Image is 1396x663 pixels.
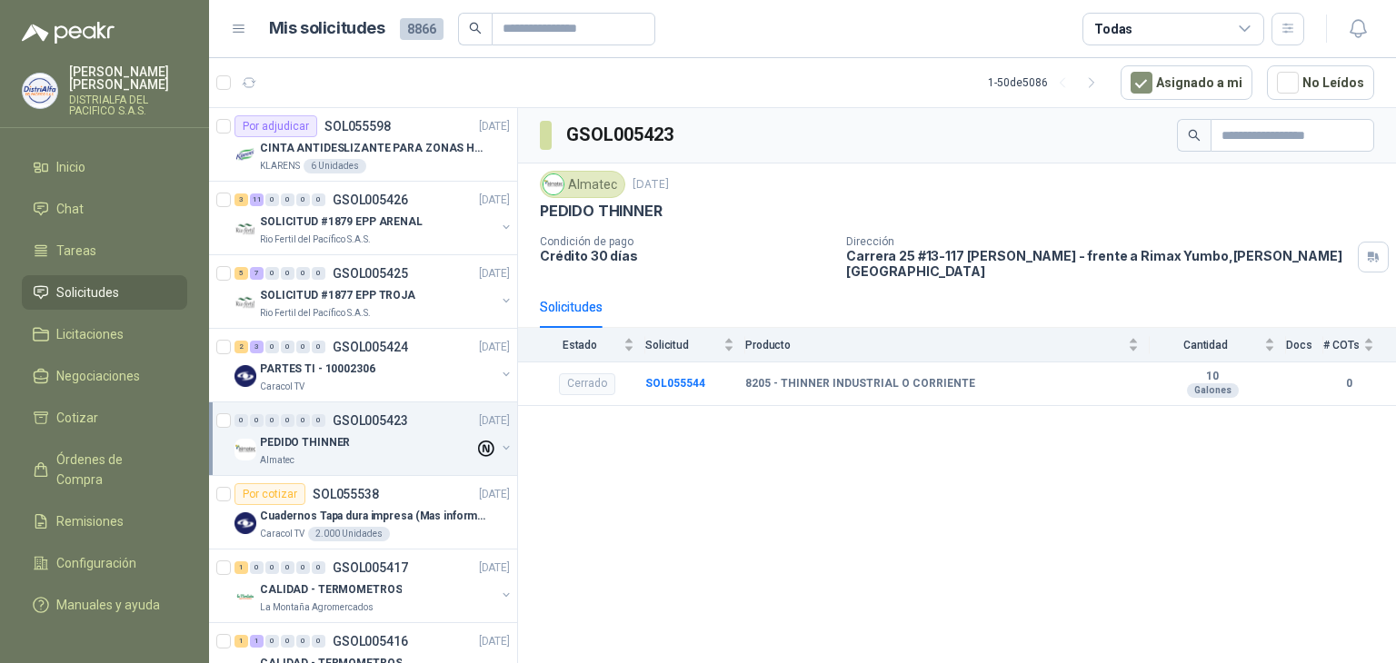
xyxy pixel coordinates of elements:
[250,561,264,574] div: 0
[22,401,187,435] a: Cotizar
[645,377,705,390] b: SOL055544
[260,581,402,599] p: CALIDAD - TERMOMETROS
[645,328,745,361] th: Solicitud
[1323,339,1360,351] span: # COTs
[260,213,423,231] p: SOLICITUD #1879 EPP ARENAL
[312,267,325,280] div: 0
[846,235,1351,248] p: Dirección
[1150,328,1286,361] th: Cantidad
[333,267,408,280] p: GSOL005425
[540,339,620,351] span: Estado
[540,171,625,198] div: Almatec
[234,336,514,394] a: 2 3 0 0 0 0 GSOL005424[DATE] Company LogoPARTES TI - 10002306Caracol TV
[260,508,486,525] p: Cuadernos Tapa dura impresa (Mas informacion en el adjunto)
[1150,339,1261,351] span: Cantidad
[234,483,305,505] div: Por cotizar
[333,561,408,574] p: GSOL005417
[633,176,669,193] p: [DATE]
[260,600,374,615] p: La Montaña Agromercados
[22,317,187,351] a: Licitaciones
[1286,328,1323,361] th: Docs
[296,341,310,353] div: 0
[260,527,304,541] p: Caracol TV
[1187,383,1239,398] div: Galones
[324,120,391,133] p: SOL055598
[260,233,371,247] p: Rio Fertil del Pacífico S.A.S.
[265,414,279,427] div: 0
[265,267,279,280] div: 0
[234,512,256,534] img: Company Logo
[56,408,98,428] span: Cotizar
[22,275,187,310] a: Solicitudes
[281,267,294,280] div: 0
[479,633,510,650] p: [DATE]
[540,235,832,248] p: Condición de pago
[69,94,187,116] p: DISTRIALFA DEL PACIFICO S.A.S.
[22,22,115,44] img: Logo peakr
[312,635,325,648] div: 0
[250,267,264,280] div: 7
[1094,19,1132,39] div: Todas
[543,174,563,194] img: Company Logo
[22,359,187,393] a: Negociaciones
[260,140,486,157] p: CINTA ANTIDESLIZANTE PARA ZONAS HUMEDAS
[22,442,187,497] a: Órdenes de Compra
[234,218,256,240] img: Company Logo
[479,559,510,577] p: [DATE]
[296,193,310,206] div: 0
[56,366,140,386] span: Negociaciones
[265,341,279,353] div: 0
[22,233,187,268] a: Tareas
[22,192,187,226] a: Chat
[22,588,187,622] a: Manuales y ayuda
[400,18,444,40] span: 8866
[250,193,264,206] div: 11
[846,248,1351,279] p: Carrera 25 #13-117 [PERSON_NAME] - frente a Rimax Yumbo , [PERSON_NAME][GEOGRAPHIC_DATA]
[22,504,187,539] a: Remisiones
[265,193,279,206] div: 0
[479,486,510,503] p: [DATE]
[234,292,256,313] img: Company Logo
[22,150,187,184] a: Inicio
[234,193,248,206] div: 3
[281,414,294,427] div: 0
[234,267,248,280] div: 5
[518,328,645,361] th: Estado
[265,561,279,574] div: 0
[1323,375,1374,392] b: 0
[312,341,325,353] div: 0
[209,108,517,182] a: Por adjudicarSOL055598[DATE] Company LogoCINTA ANTIDESLIZANTE PARA ZONAS HUMEDASKLARENS6 Unidades
[234,635,248,648] div: 1
[296,635,310,648] div: 0
[56,450,170,490] span: Órdenes de Compra
[56,282,119,302] span: Solicitudes
[566,121,676,149] h3: GSOL005423
[234,189,514,247] a: 3 11 0 0 0 0 GSOL005426[DATE] Company LogoSOLICITUD #1879 EPP ARENALRio Fertil del Pacífico S.A.S.
[304,159,366,173] div: 6 Unidades
[645,339,720,351] span: Solicitud
[479,265,510,282] p: [DATE]
[209,476,517,549] a: Por cotizarSOL055538[DATE] Company LogoCuadernos Tapa dura impresa (Mas informacion en el adjunto...
[312,561,325,574] div: 0
[745,377,975,391] b: 8205 - THINNER INDUSTRIAL O CORRIENTE
[312,193,325,206] div: 0
[333,414,408,427] p: GSOL005423
[312,414,325,427] div: 0
[540,202,662,221] p: PEDIDO THINNER
[313,488,379,500] p: SOL055538
[333,635,408,648] p: GSOL005416
[296,561,310,574] div: 0
[540,297,603,317] div: Solicitudes
[250,635,264,648] div: 1
[1188,129,1201,142] span: search
[281,561,294,574] div: 0
[234,439,256,460] img: Company Logo
[469,22,482,35] span: search
[281,341,294,353] div: 0
[56,199,84,219] span: Chat
[260,434,350,451] p: PEDIDO THINNER
[1121,65,1252,100] button: Asignado a mi
[56,595,160,615] span: Manuales y ayuda
[988,68,1106,97] div: 1 - 50 de 5086
[745,339,1124,351] span: Producto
